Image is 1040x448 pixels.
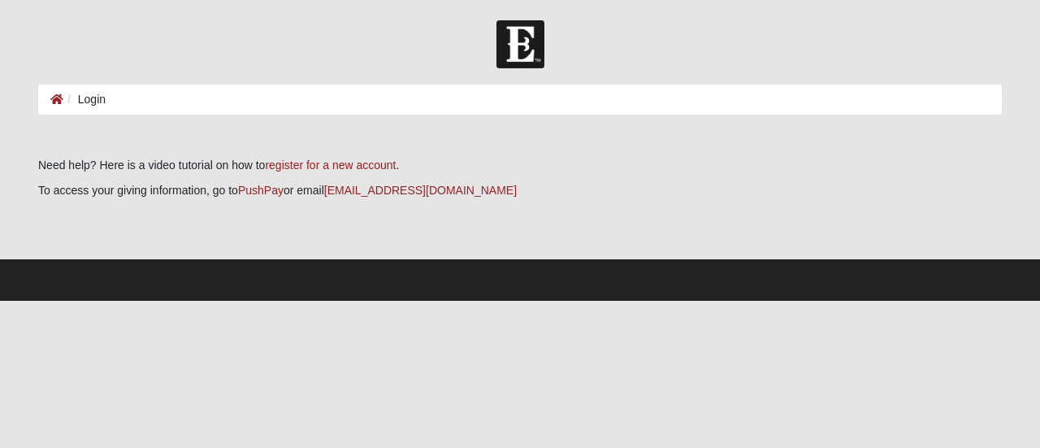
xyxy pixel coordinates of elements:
[38,182,1002,199] p: To access your giving information, go to or email
[63,91,106,108] li: Login
[265,159,396,172] a: register for a new account
[38,157,1002,174] p: Need help? Here is a video tutorial on how to .
[238,184,284,197] a: PushPay
[324,184,517,197] a: [EMAIL_ADDRESS][DOMAIN_NAME]
[496,20,544,68] img: Church of Eleven22 Logo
